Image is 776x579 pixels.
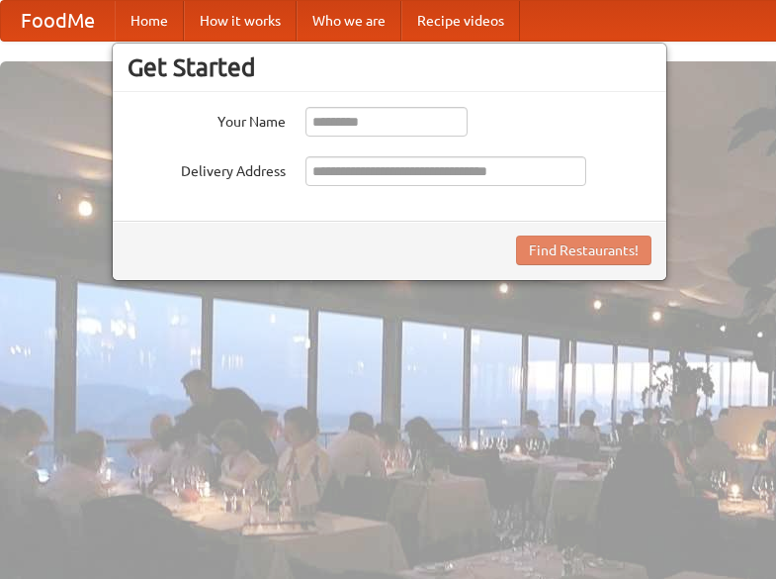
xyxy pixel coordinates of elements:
[297,1,401,41] a: Who we are
[128,156,286,181] label: Delivery Address
[401,1,520,41] a: Recipe videos
[184,1,297,41] a: How it works
[1,1,115,41] a: FoodMe
[115,1,184,41] a: Home
[516,236,651,265] button: Find Restaurants!
[128,107,286,132] label: Your Name
[128,52,651,82] h3: Get Started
